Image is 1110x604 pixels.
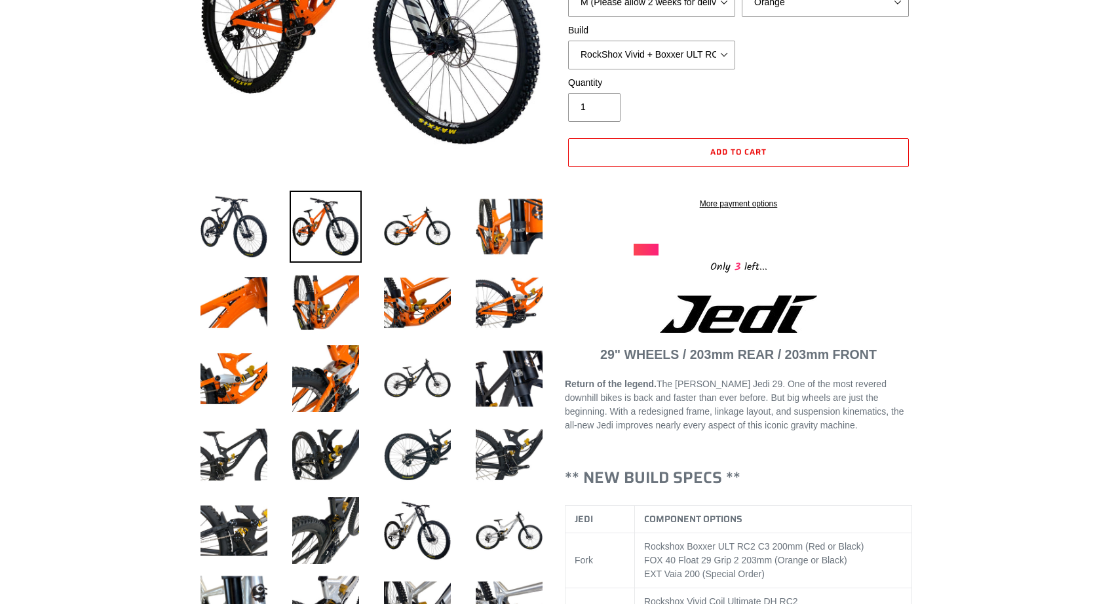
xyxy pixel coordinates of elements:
[565,468,912,487] h3: ** NEW BUILD SPECS **
[290,495,362,567] img: Load image into Gallery viewer, JEDI 29 - Complete Bike
[660,295,817,333] img: Jedi Logo
[290,343,362,415] img: Load image into Gallery viewer, JEDI 29 - Complete Bike
[565,377,912,432] p: The [PERSON_NAME] Jedi 29. One of the most revered downhill bikes is back and faster than ever be...
[381,343,453,415] img: Load image into Gallery viewer, JEDI 29 - Complete Bike
[473,343,545,415] img: Load image into Gallery viewer, JEDI 29 - Complete Bike
[634,255,843,276] div: Only left...
[731,259,744,275] span: 3
[290,267,362,339] img: Load image into Gallery viewer, JEDI 29 - Complete Bike
[568,138,909,167] button: Add to cart
[565,379,657,389] strong: Return of the legend.
[600,347,877,362] strong: 29" WHEELS / 203mm REAR / 203mm FRONT
[198,419,270,491] img: Load image into Gallery viewer, JEDI 29 - Complete Bike
[381,495,453,567] img: Load image into Gallery viewer, JEDI 29 - Complete Bike
[473,267,545,339] img: Load image into Gallery viewer, JEDI 29 - Complete Bike
[565,533,635,588] td: Fork
[568,198,909,210] a: More payment options
[644,541,864,552] span: Rockshox Boxxer ULT RC2 C3 200mm (Red or Black)
[290,419,362,491] img: Load image into Gallery viewer, JEDI 29 - Complete Bike
[198,495,270,567] img: Load image into Gallery viewer, JEDI 29 - Complete Bike
[565,506,635,533] th: JEDI
[290,191,362,263] img: Load image into Gallery viewer, JEDI 29 - Complete Bike
[568,24,735,37] label: Build
[198,267,270,339] img: Load image into Gallery viewer, JEDI 29 - Complete Bike
[381,267,453,339] img: Load image into Gallery viewer, JEDI 29 - Complete Bike
[381,191,453,263] img: Load image into Gallery viewer, JEDI 29 - Complete Bike
[473,419,545,491] img: Load image into Gallery viewer, JEDI 29 - Complete Bike
[198,191,270,263] img: Load image into Gallery viewer, JEDI 29 - Complete Bike
[644,569,765,579] span: EXT Vaia 200 (Special Order)
[710,145,767,158] span: Add to cart
[568,76,735,90] label: Quantity
[634,506,912,533] th: COMPONENT OPTIONS
[644,555,847,565] span: FOX 40 Float 29 Grip 2 203mm (Orange or Black)
[381,419,453,491] img: Load image into Gallery viewer, JEDI 29 - Complete Bike
[473,191,545,263] img: Load image into Gallery viewer, JEDI 29 - Complete Bike
[473,495,545,567] img: Load image into Gallery viewer, JEDI 29 - Complete Bike
[198,343,270,415] img: Load image into Gallery viewer, JEDI 29 - Complete Bike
